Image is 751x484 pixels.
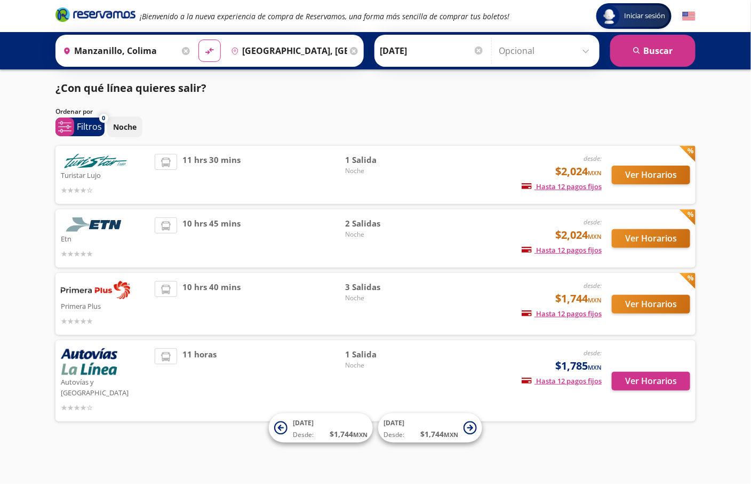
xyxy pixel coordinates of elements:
[345,293,420,303] span: Noche
[55,6,135,26] a: Brand Logo
[345,348,420,361] span: 1 Salida
[380,37,484,64] input: Elegir Fecha
[55,80,206,96] p: ¿Con qué línea quieres salir?
[588,296,602,304] small: MXN
[555,291,602,307] span: $1,744
[61,217,130,232] img: Etn
[61,168,149,181] p: Turistar Lujo
[345,361,420,370] span: Noche
[584,154,602,163] em: desde:
[61,154,130,168] img: Turistar Lujo
[584,281,602,290] em: desde:
[61,299,149,312] p: Primera Plus
[384,419,404,428] span: [DATE]
[612,295,690,314] button: Ver Horarios
[682,10,696,23] button: English
[444,431,458,439] small: MXN
[59,37,179,64] input: Buscar Origen
[293,419,314,428] span: [DATE]
[269,413,373,443] button: [DATE]Desde:$1,744MXN
[345,281,420,293] span: 3 Salidas
[55,107,93,116] p: Ordenar por
[384,431,404,440] span: Desde:
[182,348,217,413] span: 11 horas
[588,363,602,371] small: MXN
[588,232,602,240] small: MXN
[612,229,690,248] button: Ver Horarios
[345,154,420,166] span: 1 Salida
[555,358,602,374] span: $1,785
[522,182,602,191] span: Hasta 12 pagos fijos
[107,116,142,137] button: Noche
[555,163,602,179] span: $2,024
[113,121,137,132] p: Noche
[140,11,509,21] em: ¡Bienvenido a la nueva experiencia de compra de Reservamos, una forma más sencilla de comprar tus...
[522,245,602,255] span: Hasta 12 pagos fijos
[55,6,135,22] i: Brand Logo
[555,227,602,243] span: $2,024
[345,166,420,176] span: Noche
[612,166,690,184] button: Ver Horarios
[182,217,241,260] span: 10 hrs 45 mins
[420,429,458,440] span: $ 1,744
[522,309,602,318] span: Hasta 12 pagos fijos
[55,118,105,136] button: 0Filtros
[588,169,602,177] small: MXN
[61,232,149,245] p: Etn
[353,431,367,439] small: MXN
[293,431,314,440] span: Desde:
[612,372,690,391] button: Ver Horarios
[378,413,482,443] button: [DATE]Desde:$1,744MXN
[77,120,102,133] p: Filtros
[182,154,241,196] span: 11 hrs 30 mins
[61,375,149,398] p: Autovías y [GEOGRAPHIC_DATA]
[499,37,594,64] input: Opcional
[584,348,602,357] em: desde:
[182,281,241,327] span: 10 hrs 40 mins
[345,217,420,230] span: 2 Salidas
[61,348,117,375] img: Autovías y La Línea
[584,217,602,227] em: desde:
[522,376,602,386] span: Hasta 12 pagos fijos
[610,35,696,67] button: Buscar
[345,230,420,239] span: Noche
[102,114,106,123] span: 0
[61,281,130,299] img: Primera Plus
[227,37,347,64] input: Buscar Destino
[620,11,669,21] span: Iniciar sesión
[330,429,367,440] span: $ 1,744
